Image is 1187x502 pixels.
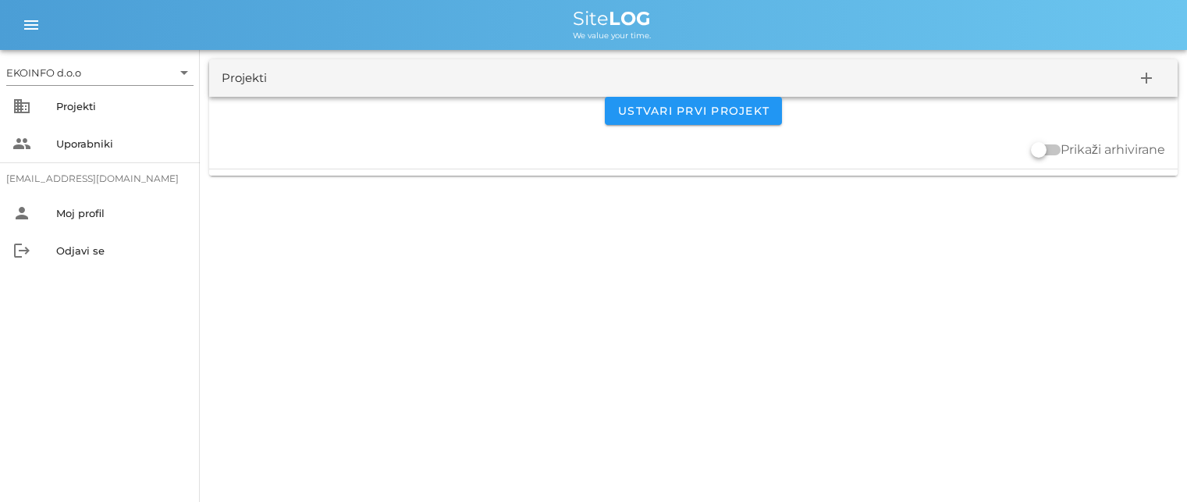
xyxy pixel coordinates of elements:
div: Odjavi se [56,244,187,257]
i: arrow_drop_down [175,63,194,82]
div: EKOINFO d.o.o [6,60,194,85]
i: person [12,204,31,223]
div: Projekti [222,69,267,87]
span: We value your time. [573,30,651,41]
i: logout [12,241,31,260]
span: Site [573,7,651,30]
span: Ustvari prvi projekt [617,104,769,118]
div: Moj profil [56,207,187,219]
i: people [12,134,31,153]
i: add [1137,69,1156,87]
div: Uporabniki [56,137,187,150]
div: Projekti [56,100,187,112]
div: EKOINFO d.o.o [6,66,81,80]
i: menu [22,16,41,34]
i: business [12,97,31,116]
button: Ustvari prvi projekt [605,97,782,125]
b: LOG [609,7,651,30]
label: Prikaži arhivirane [1061,142,1165,158]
